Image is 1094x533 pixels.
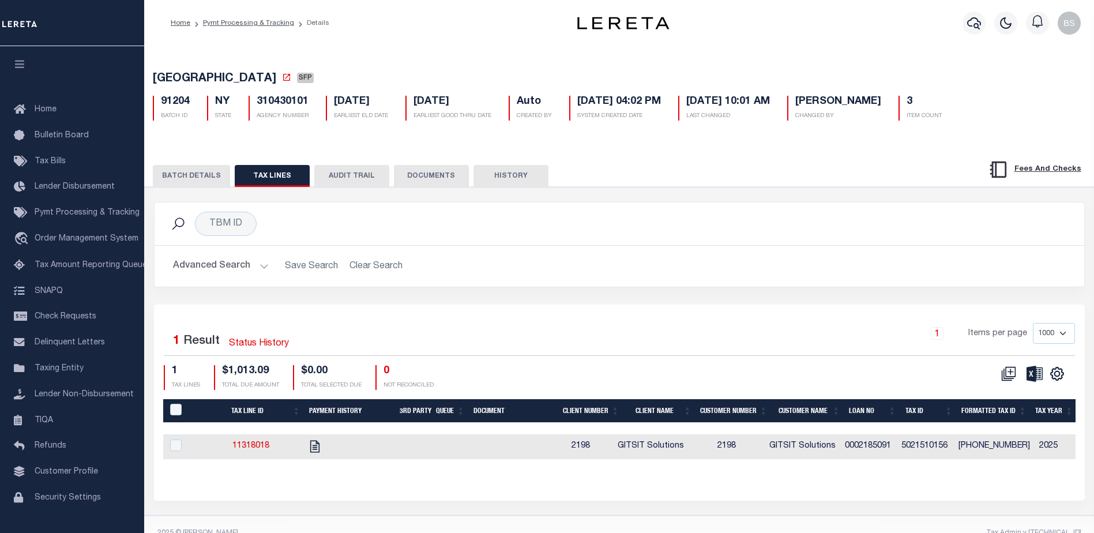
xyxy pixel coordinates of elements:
[844,399,900,423] th: Loan No: activate to sort column ascending
[618,442,684,450] span: GITSIT Solutions
[334,96,388,108] h5: [DATE]
[203,20,294,27] a: Pymt Processing & Tracking
[968,328,1027,340] span: Items per page
[161,112,190,121] p: BATCH ID
[222,365,279,378] h4: $1,013.09
[297,74,314,85] a: SFP
[795,96,881,108] h5: [PERSON_NAME]
[394,165,469,187] button: DOCUMENTS
[517,112,552,121] p: CREATED BY
[1058,12,1081,35] img: svg+xml;base64,PHN2ZyB4bWxucz0iaHR0cDovL3d3dy53My5vcmcvMjAwMC9zdmciIHBvaW50ZXItZXZlbnRzPSJub25lIi...
[35,132,89,140] span: Bulletin Board
[413,96,491,108] h5: [DATE]
[395,399,431,423] th: 3rd Party
[577,96,661,108] h5: [DATE] 04:02 PM
[35,183,115,191] span: Lender Disbursement
[984,157,1086,182] button: Fees And Checks
[229,337,289,351] a: Status History
[35,391,134,399] span: Lender Non-Disbursement
[222,381,279,390] p: TOTAL DUE AMOUNT
[14,232,32,247] i: travel_explore
[35,468,98,476] span: Customer Profile
[840,434,897,459] td: 0002185091
[696,399,772,423] th: Customer Number: activate to sort column ascending
[201,399,305,423] th: Tax Line ID: activate to sort column ascending
[257,96,309,108] h5: 310430101
[35,287,63,295] span: SNAPQ
[577,112,661,121] p: SYSTEM CREATED DATE
[35,157,66,166] span: Tax Bills
[301,381,362,390] p: TOTAL SELECTED DUE
[35,442,66,450] span: Refunds
[171,20,190,27] a: Home
[153,73,276,85] span: [GEOGRAPHIC_DATA]
[717,442,736,450] span: 2198
[35,339,105,347] span: Delinquent Letters
[772,399,844,423] th: Customer Name: activate to sort column ascending
[294,18,329,28] li: Details
[35,106,57,114] span: Home
[413,112,491,121] p: EARLIEST GOOD THRU DATE
[1031,399,1077,423] th: Tax Year: activate to sort column ascending
[517,96,552,108] h5: Auto
[954,434,1035,459] td: [PHONE_NUMBER]
[897,434,954,459] td: 5021510156
[957,399,1031,423] th: Formatted Tax ID: activate to sort column ascending
[257,112,309,121] p: AGENCY NUMBER
[35,494,101,502] span: Security Settings
[195,212,257,236] div: TBM ID
[907,112,942,121] p: ITEM COUNT
[215,96,231,108] h5: NY
[931,327,943,340] a: 1
[183,332,220,351] label: Result
[172,365,200,378] h4: 1
[232,442,269,450] a: 11318018
[473,165,548,187] button: HISTORY
[558,399,623,423] th: Client Number: activate to sort column ascending
[686,96,770,108] h5: [DATE] 10:01 AM
[173,335,180,347] span: 1
[235,165,310,187] button: TAX LINES
[172,381,200,390] p: TAX LINES
[35,209,140,217] span: Pymt Processing & Tracking
[901,399,957,423] th: Tax ID: activate to sort column ascending
[795,112,881,121] p: CHANGED BY
[173,255,269,277] button: Advanced Search
[577,17,670,29] img: logo-dark.svg
[572,442,590,450] span: 2198
[907,96,942,108] h5: 3
[297,73,314,83] span: SFP
[35,313,96,321] span: Check Requests
[623,399,696,423] th: Client Name: activate to sort column ascending
[469,399,558,423] th: Document
[35,261,147,269] span: Tax Amount Reporting Queue
[334,112,388,121] p: EARLIEST ELD DATE
[163,399,201,423] th: PayeePaymentBatchId
[161,96,190,108] h5: 91204
[686,112,770,121] p: LAST CHANGED
[384,381,434,390] p: NOT RECONCILED
[314,165,389,187] button: AUDIT TRAIL
[384,365,434,378] h4: 0
[304,399,394,423] th: Payment History
[153,165,230,187] button: BATCH DETAILS
[431,399,469,423] th: Queue: activate to sort column ascending
[35,235,138,243] span: Order Management System
[215,112,231,121] p: STATE
[35,416,53,424] span: TIQA
[35,365,84,373] span: Taxing Entity
[769,442,836,450] span: GITSIT Solutions
[301,365,362,378] h4: $0.00
[1035,434,1081,459] td: 2025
